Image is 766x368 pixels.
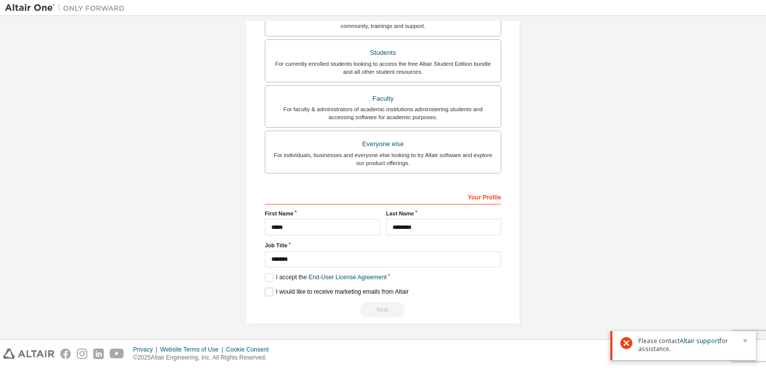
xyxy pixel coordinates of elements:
div: For individuals, businesses and everyone else looking to try Altair software and explore our prod... [271,151,495,167]
div: Faculty [271,92,495,106]
label: Job Title [265,241,501,249]
label: I accept the [265,273,386,282]
img: youtube.svg [110,349,124,359]
span: Please contact for assistance. [638,337,736,353]
img: linkedin.svg [93,349,104,359]
label: I would like to receive marketing emails from Altair [265,288,408,296]
div: Your Profile [265,188,501,204]
div: For faculty & administrators of academic institutions administering students and accessing softwa... [271,105,495,121]
img: facebook.svg [60,349,71,359]
div: Read and acccept EULA to continue [265,302,501,317]
div: For existing customers looking to access software downloads, HPC resources, community, trainings ... [271,14,495,30]
div: Cookie Consent [226,346,274,354]
div: Students [271,46,495,60]
img: instagram.svg [77,349,87,359]
div: Everyone else [271,137,495,151]
img: Altair One [5,3,130,13]
label: Last Name [386,209,501,217]
p: © 2025 Altair Engineering, Inc. All Rights Reserved. [133,354,275,362]
div: Website Terms of Use [160,346,226,354]
div: Privacy [133,346,160,354]
div: For currently enrolled students looking to access the free Altair Student Edition bundle and all ... [271,60,495,76]
img: altair_logo.svg [3,349,54,359]
a: Altair support [680,337,720,345]
label: First Name [265,209,380,217]
a: End-User License Agreement [309,274,387,281]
